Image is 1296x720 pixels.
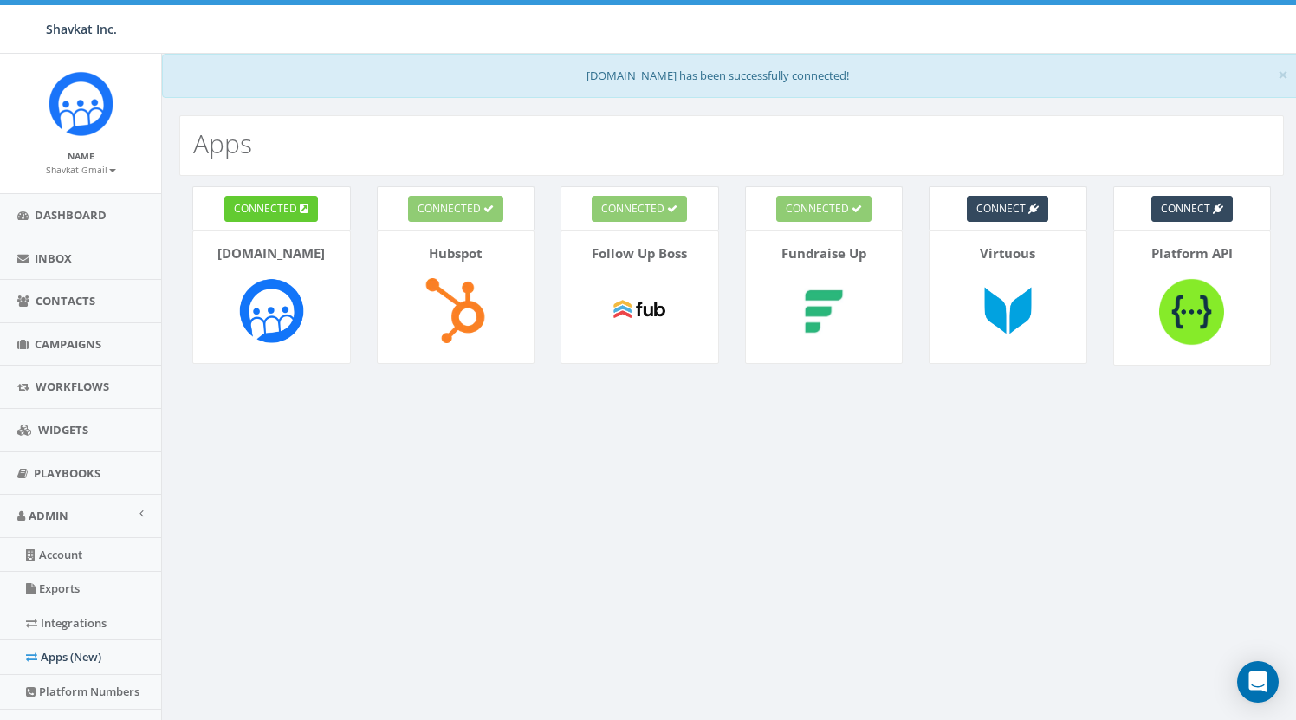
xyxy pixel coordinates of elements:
a: connected [224,196,318,222]
span: Playbooks [34,465,100,481]
span: Admin [29,508,68,523]
span: Dashboard [35,207,107,223]
button: connected [408,196,503,222]
p: Fundraise Up [759,244,890,263]
span: connected [234,201,297,216]
img: Rally_Corp_Icon_1.png [49,71,113,136]
span: Shavkat Inc. [46,21,117,37]
img: Fundraise Up-logo [785,272,863,350]
p: Virtuous [943,244,1073,263]
button: Close [1278,66,1288,84]
span: connected [418,201,481,216]
small: Shavkat Gmail [46,164,116,176]
span: connect [976,201,1026,216]
span: Campaigns [35,336,101,352]
p: Follow Up Boss [574,244,705,263]
h2: Apps [193,129,252,158]
span: connect [1161,201,1210,216]
p: [DOMAIN_NAME] [206,244,337,263]
img: Follow Up Boss-logo [600,272,678,350]
a: Shavkat Gmail [46,161,116,177]
img: Rally.so-logo [232,272,310,350]
div: Open Intercom Messenger [1237,661,1279,703]
img: Platform API-logo [1153,272,1231,353]
img: Virtuous-logo [969,272,1047,350]
span: Contacts [36,293,95,308]
span: Inbox [35,250,72,266]
button: connected [776,196,872,222]
span: × [1278,62,1288,87]
span: Widgets [38,422,88,438]
button: connected [592,196,687,222]
span: connected [786,201,849,216]
p: Hubspot [391,244,522,263]
a: connect [1151,196,1233,222]
small: Name [68,150,94,162]
img: Hubspot-logo [417,272,495,350]
span: connected [601,201,664,216]
a: connect [967,196,1048,222]
span: Workflows [36,379,109,394]
p: Platform API [1127,244,1258,263]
